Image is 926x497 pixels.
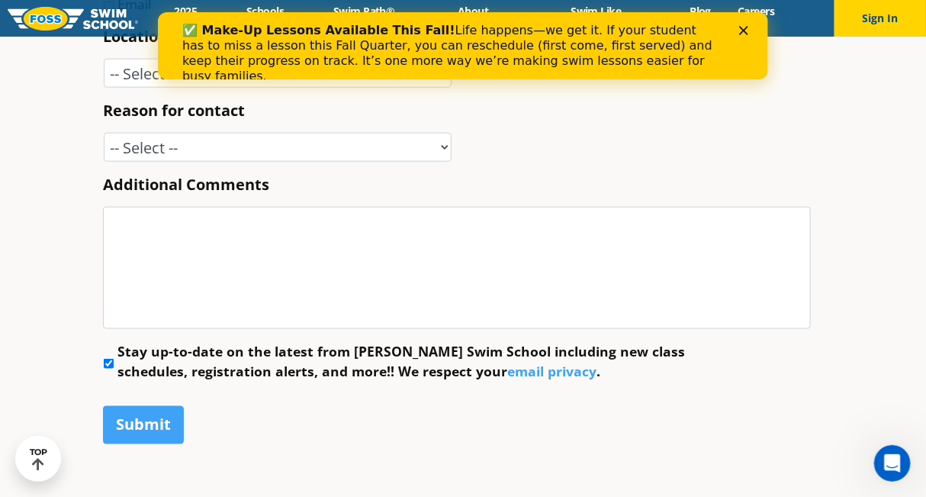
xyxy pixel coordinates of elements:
[24,11,297,25] b: ✅ Make-Up Lessons Available This Fall!
[30,447,47,471] div: TOP
[8,7,138,31] img: FOSS Swim School Logo
[103,101,245,121] label: Reason for contact
[507,362,596,380] a: email privacy
[158,12,768,79] iframe: Intercom live chat banner
[431,4,516,33] a: About FOSS
[581,14,596,23] div: Close
[138,4,233,33] a: 2025 Calendar
[24,11,561,72] div: Life happens—we get it. If your student has to miss a lesson this Fall Quarter, you can reschedul...
[103,406,184,444] input: Submit
[103,175,269,195] label: Additional Comments
[677,4,725,18] a: Blog
[516,4,677,33] a: Swim Like [PERSON_NAME]
[297,4,431,33] a: Swim Path® Program
[874,445,911,482] iframe: Intercom live chat
[725,4,788,18] a: Careers
[233,4,297,18] a: Schools
[117,341,729,382] label: Stay up-to-date on the latest from [PERSON_NAME] Swim School including new class schedules, regis...
[103,27,184,47] label: Location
